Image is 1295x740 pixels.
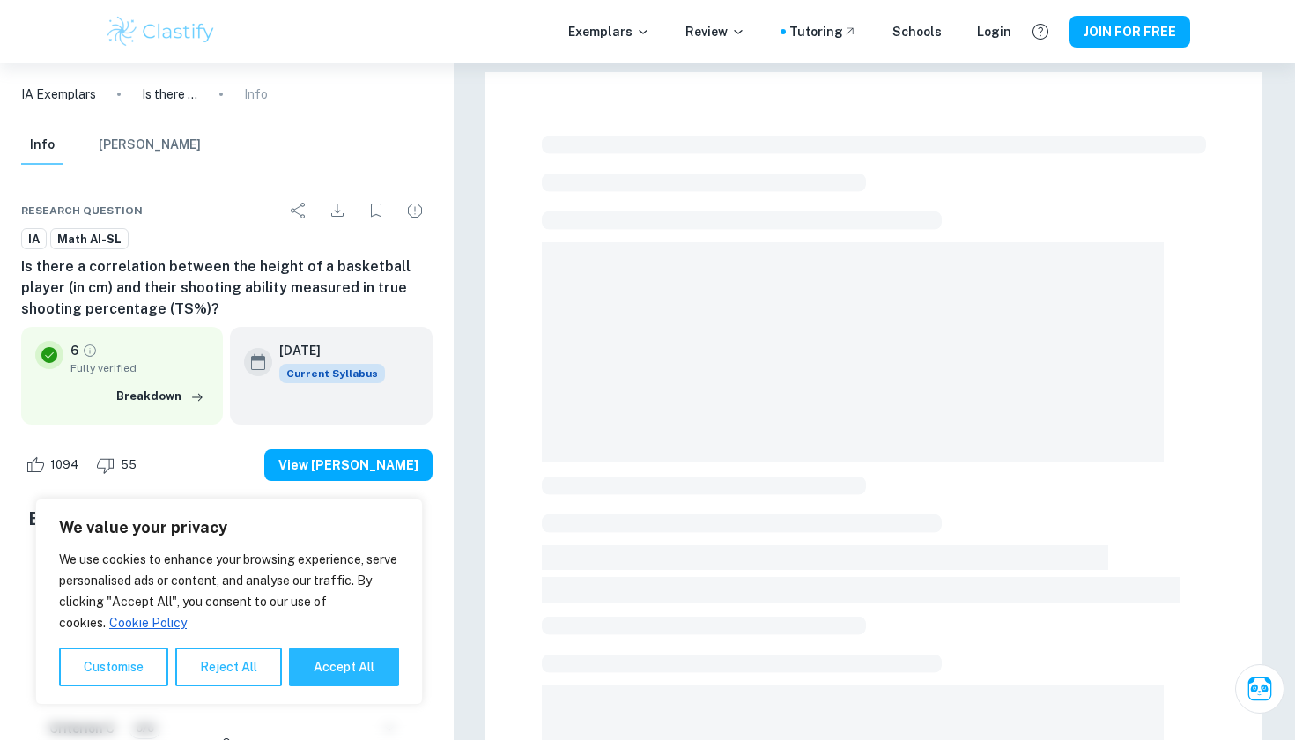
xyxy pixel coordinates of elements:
a: Tutoring [789,22,857,41]
h5: Examiner's summary [28,506,425,532]
button: [PERSON_NAME] [99,126,201,165]
div: Download [320,193,355,228]
span: IA [22,231,46,248]
div: Report issue [397,193,433,228]
img: Clastify logo [105,14,217,49]
p: Review [685,22,745,41]
span: Fully verified [70,360,209,376]
a: Cookie Policy [108,615,188,631]
div: Like [21,451,88,479]
button: Ask Clai [1235,664,1284,714]
span: 1094 [41,456,88,474]
p: Exemplars [568,22,650,41]
p: We use cookies to enhance your browsing experience, serve personalised ads or content, and analys... [59,549,399,633]
button: Breakdown [112,383,209,410]
button: JOIN FOR FREE [1069,16,1190,48]
div: Dislike [92,451,146,479]
a: IA Exemplars [21,85,96,104]
button: Help and Feedback [1025,17,1055,47]
p: Info [244,85,268,104]
div: Bookmark [359,193,394,228]
span: Math AI-SL [51,231,128,248]
span: 55 [111,456,146,474]
button: Info [21,126,63,165]
button: Accept All [289,647,399,686]
p: Is there a correlation between the height of a basketball player (in cm) and their shooting abili... [142,85,198,104]
span: Research question [21,203,143,218]
div: We value your privacy [35,499,423,705]
div: Share [281,193,316,228]
a: Grade fully verified [82,343,98,359]
a: IA [21,228,47,250]
h6: Is there a correlation between the height of a basketball player (in cm) and their shooting abili... [21,256,433,320]
a: Schools [892,22,942,41]
p: 6 [70,341,78,360]
p: We value your privacy [59,517,399,538]
a: Login [977,22,1011,41]
button: Reject All [175,647,282,686]
button: View [PERSON_NAME] [264,449,433,481]
a: Math AI-SL [50,228,129,250]
div: This exemplar is based on the current syllabus. Feel free to refer to it for inspiration/ideas wh... [279,364,385,383]
button: Customise [59,647,168,686]
h6: [DATE] [279,341,371,360]
span: Current Syllabus [279,364,385,383]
